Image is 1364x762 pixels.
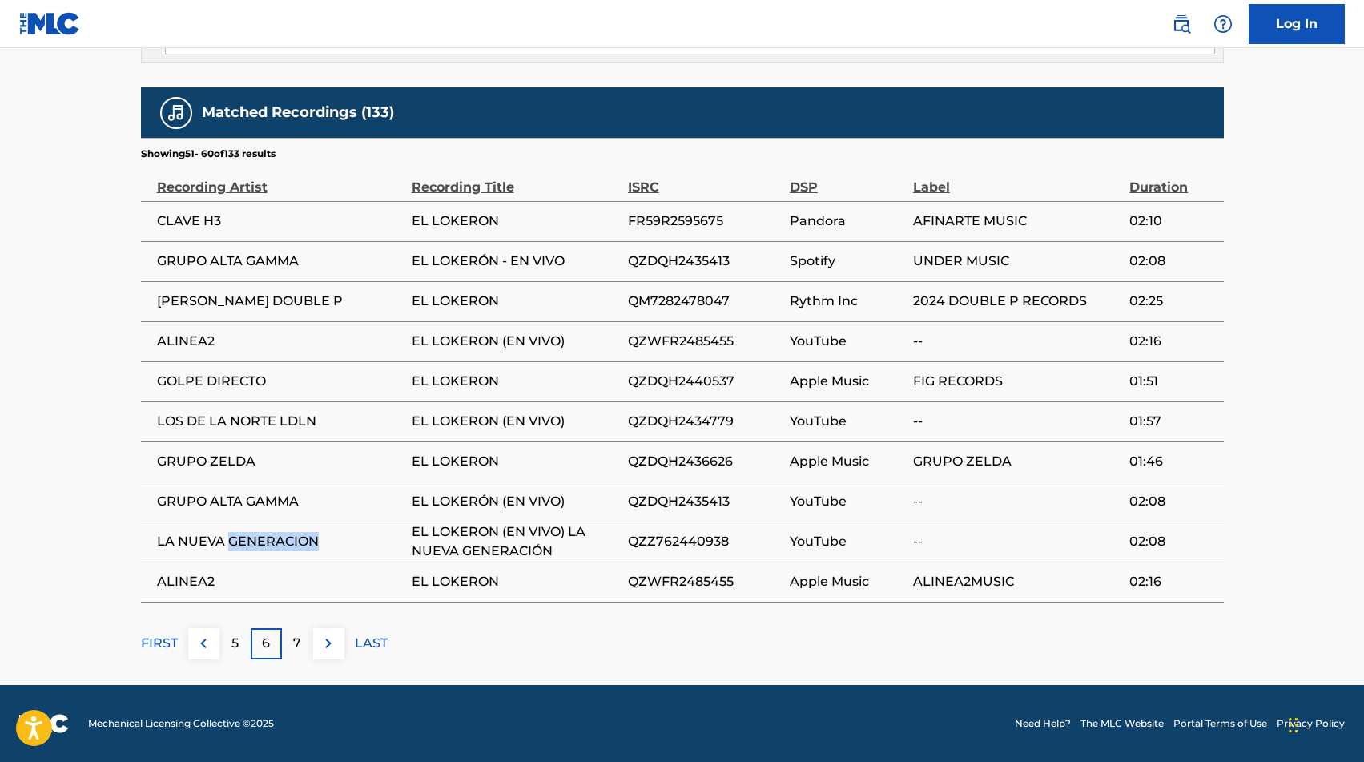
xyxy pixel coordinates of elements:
[202,103,394,122] h5: Matched Recordings (133)
[157,532,404,551] span: LA NUEVA GENERACION
[157,452,404,471] span: GRUPO ZELDA
[913,532,1121,551] span: --
[157,161,404,197] div: Recording Artist
[790,372,905,391] span: Apple Music
[913,452,1121,471] span: GRUPO ZELDA
[1249,4,1345,44] a: Log In
[412,372,620,391] span: EL LOKERON
[790,252,905,271] span: Spotify
[628,412,782,431] span: QZDQH2434779
[1129,332,1215,351] span: 02:16
[412,332,620,351] span: EL LOKERON (EN VIVO)
[913,372,1121,391] span: FIG RECORDS
[913,161,1121,197] div: Label
[628,212,782,231] span: FR59R2595675
[355,634,388,653] p: LAST
[1213,14,1233,34] img: help
[628,572,782,591] span: QZWFR2485455
[628,252,782,271] span: QZDQH2435413
[412,412,620,431] span: EL LOKERON (EN VIVO)
[1129,212,1215,231] span: 02:10
[913,252,1121,271] span: UNDER MUSIC
[1289,701,1298,749] div: Arrastrar
[628,332,782,351] span: QZWFR2485455
[412,452,620,471] span: EL LOKERON
[1284,685,1364,762] div: Widget de chat
[412,252,620,271] span: EL LOKERÓN - EN VIVO
[628,532,782,551] span: QZZ762440938
[790,332,905,351] span: YouTube
[628,161,782,197] div: ISRC
[157,212,404,231] span: CLAVE H3
[262,634,270,653] p: 6
[157,332,404,351] span: ALINEA2
[628,372,782,391] span: QZDQH2440537
[19,12,81,35] img: MLC Logo
[790,572,905,591] span: Apple Music
[157,572,404,591] span: ALINEA2
[1129,492,1215,511] span: 02:08
[790,212,905,231] span: Pandora
[1129,161,1215,197] div: Duration
[88,716,274,731] span: Mechanical Licensing Collective © 2025
[628,452,782,471] span: QZDQH2436626
[167,103,186,123] img: Matched Recordings
[157,292,404,311] span: [PERSON_NAME] DOUBLE P
[412,212,620,231] span: EL LOKERON
[790,452,905,471] span: Apple Music
[1277,716,1345,731] a: Privacy Policy
[157,492,404,511] span: GRUPO ALTA GAMMA
[913,292,1121,311] span: 2024 DOUBLE P RECORDS
[141,147,276,161] p: Showing 51 - 60 of 133 results
[1129,532,1215,551] span: 02:08
[157,252,404,271] span: GRUPO ALTA GAMMA
[913,332,1121,351] span: --
[412,492,620,511] span: EL LOKERÓN (EN VIVO)
[628,292,782,311] span: QM7282478047
[790,412,905,431] span: YouTube
[412,522,620,561] span: EL LOKERON (EN VIVO) LA NUEVA GENERACIÓN
[913,492,1121,511] span: --
[1173,716,1267,731] a: Portal Terms of Use
[293,634,301,653] p: 7
[913,412,1121,431] span: --
[1080,716,1164,731] a: The MLC Website
[1165,8,1197,40] a: Public Search
[790,161,905,197] div: DSP
[157,412,404,431] span: LOS DE LA NORTE LDLN
[157,372,404,391] span: GOLPE DIRECTO
[412,572,620,591] span: EL LOKERON
[231,634,239,653] p: 5
[1129,372,1215,391] span: 01:51
[1284,685,1364,762] iframe: Chat Widget
[141,634,178,653] p: FIRST
[913,572,1121,591] span: ALINEA2MUSIC
[1207,8,1239,40] div: Help
[412,292,620,311] span: EL LOKERON
[790,492,905,511] span: YouTube
[790,532,905,551] span: YouTube
[319,634,338,653] img: right
[1129,572,1215,591] span: 02:16
[412,161,620,197] div: Recording Title
[913,212,1121,231] span: AFINARTE MUSIC
[19,714,69,733] img: logo
[1129,412,1215,431] span: 01:57
[1015,716,1071,731] a: Need Help?
[1172,14,1191,34] img: search
[1129,252,1215,271] span: 02:08
[1129,452,1215,471] span: 01:46
[194,634,213,653] img: left
[1129,292,1215,311] span: 02:25
[790,292,905,311] span: Rythm Inc
[628,492,782,511] span: QZDQH2435413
